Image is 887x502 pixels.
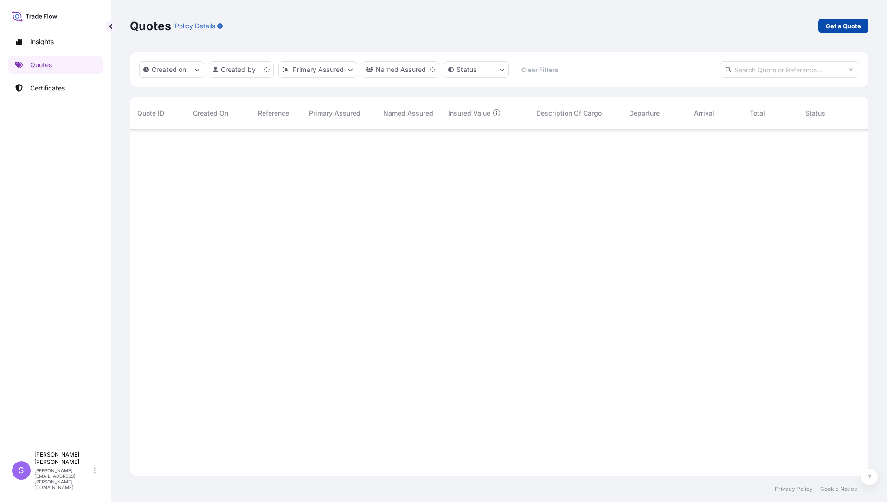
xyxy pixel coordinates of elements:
span: Created On [193,109,228,118]
a: Certificates [8,79,103,97]
span: Status [805,109,825,118]
p: [PERSON_NAME][EMAIL_ADDRESS][PERSON_NAME][DOMAIN_NAME] [34,468,92,490]
p: Named Assured [376,65,426,74]
span: Insured Value [448,109,490,118]
span: S [19,466,24,475]
a: Insights [8,32,103,51]
span: Description Of Cargo [536,109,602,118]
p: Created on [152,65,186,74]
button: certificateStatus Filter options [444,61,509,78]
p: Get a Quote [826,21,861,31]
p: Primary Assured [293,65,344,74]
span: Primary Assured [309,109,360,118]
a: Cookie Notice [820,485,857,493]
button: distributor Filter options [278,61,357,78]
p: Quotes [30,60,52,70]
span: Named Assured [383,109,433,118]
p: Clear Filters [521,65,558,74]
button: createdBy Filter options [209,61,274,78]
span: Quote ID [137,109,164,118]
button: createdOn Filter options [139,61,204,78]
span: Arrival [694,109,714,118]
a: Get a Quote [818,19,868,33]
a: Privacy Policy [775,485,813,493]
p: Policy Details [175,21,215,31]
p: Insights [30,37,54,46]
span: Reference [258,109,289,118]
p: [PERSON_NAME] [PERSON_NAME] [34,451,92,466]
p: Created by [221,65,256,74]
span: Departure [629,109,660,118]
p: Certificates [30,84,65,93]
span: Total [750,109,765,118]
p: Quotes [130,19,171,33]
button: Clear Filters [514,62,566,77]
a: Quotes [8,56,103,74]
p: Status [456,65,476,74]
button: cargoOwner Filter options [362,61,439,78]
input: Search Quote or Reference... [720,61,859,78]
